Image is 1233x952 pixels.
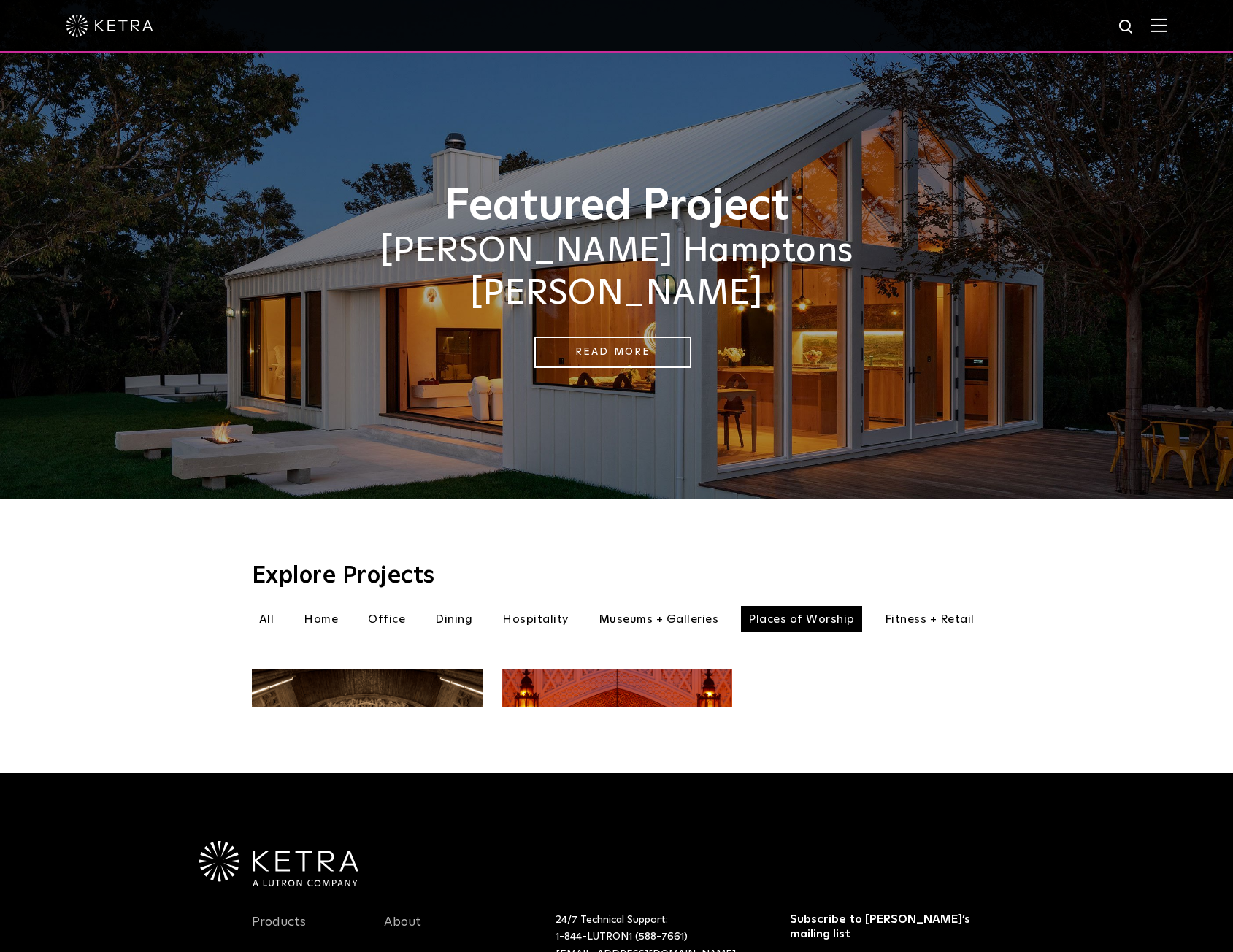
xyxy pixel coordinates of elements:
h3: Explore Projects [252,564,982,588]
h2: [PERSON_NAME] Hamptons [PERSON_NAME] [252,231,982,315]
li: Dining [428,606,480,632]
li: Office [361,606,412,632]
a: Read More [534,337,691,368]
a: Products [252,914,306,948]
img: search icon [1118,18,1136,37]
img: Hamburger%20Nav.svg [1151,18,1167,32]
li: Museums + Galleries [591,606,726,632]
li: Places of Worship [741,606,862,632]
a: About [384,914,421,948]
li: All [252,606,282,632]
li: Hospitality [495,606,576,632]
img: New-Project-Page-hero-(3x)_0005_Sanctuary_Park-Avenue-Synagogue_Color_24 [502,669,732,850]
a: 1-844-LUTRON1 (588-7661) [556,932,688,942]
h3: Subscribe to [PERSON_NAME]’s mailing list [790,912,977,943]
img: Ketra-aLutronCo_White_RGB [199,841,358,886]
h1: Featured Project [252,183,982,231]
li: Fitness + Retail [877,606,982,632]
img: ketra-logo-2019-white [66,15,153,37]
li: Home [296,606,345,632]
img: New-Project-Page-hero-(3x)_0010_MB20170216_St.Thomas_IMG_0465 [252,669,483,850]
